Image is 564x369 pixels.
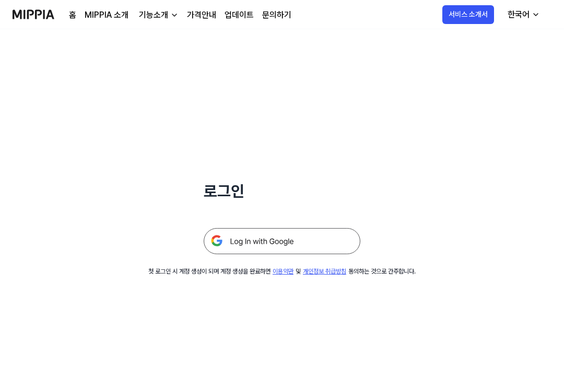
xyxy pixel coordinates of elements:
h1: 로그인 [204,180,360,203]
img: 구글 로그인 버튼 [204,228,360,254]
a: MIPPIA 소개 [85,9,128,21]
button: 한국어 [499,4,546,25]
a: 업데이트 [225,9,254,21]
div: 첫 로그인 시 계정 생성이 되며 계정 생성을 완료하면 및 동의하는 것으로 간주합니다. [148,267,416,276]
a: 개인정보 취급방침 [303,268,346,275]
img: down [170,11,179,19]
button: 기능소개 [137,9,179,21]
a: 홈 [69,9,76,21]
a: 이용약관 [273,268,293,275]
button: 서비스 소개서 [442,5,494,24]
a: 문의하기 [262,9,291,21]
div: 기능소개 [137,9,170,21]
div: 한국어 [506,8,532,21]
a: 가격안내 [187,9,216,21]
